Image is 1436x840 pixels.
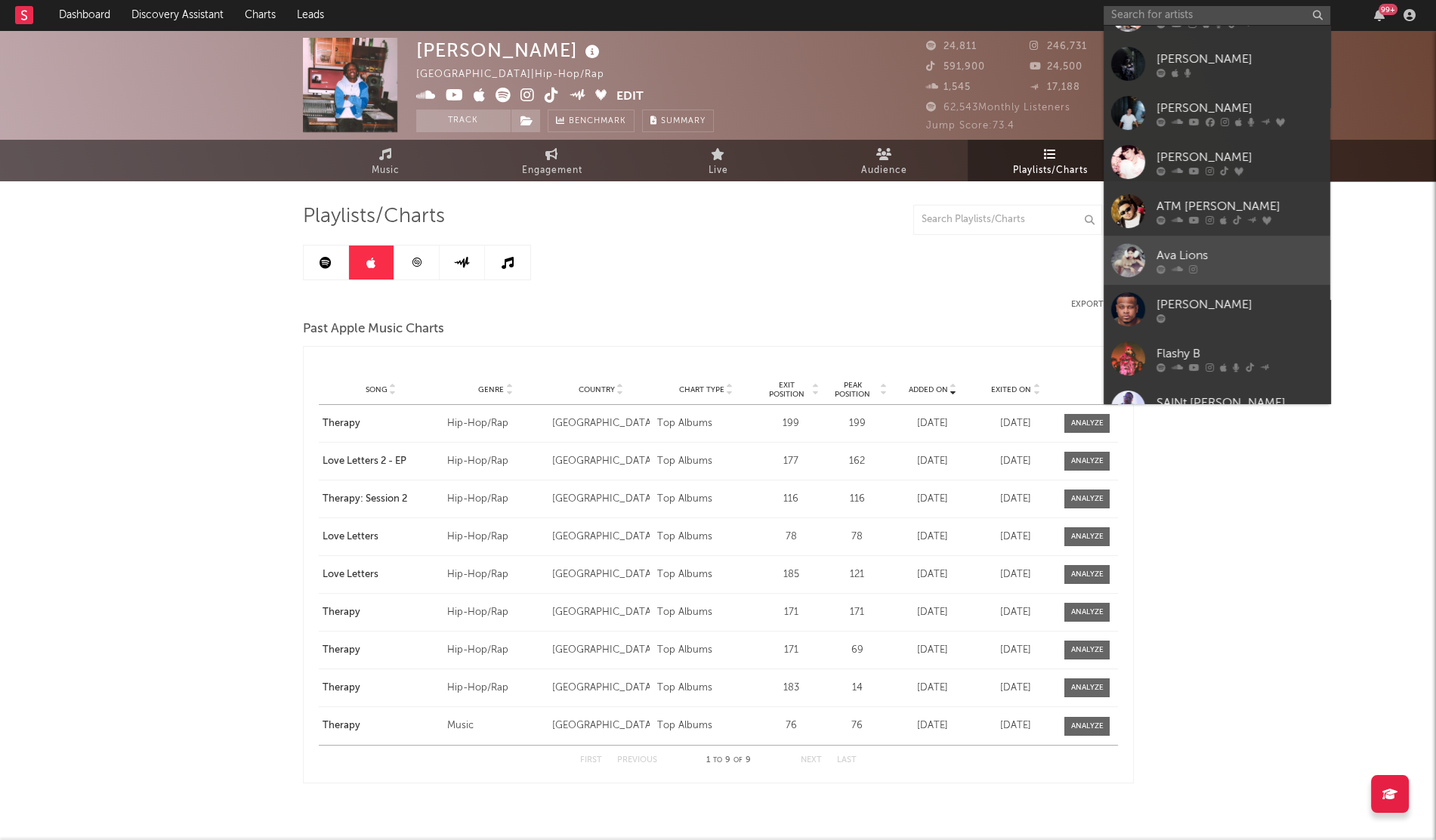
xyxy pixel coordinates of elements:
[762,416,819,431] div: 199
[366,385,388,394] span: Song
[569,113,626,131] span: Benchmark
[1013,162,1088,180] span: Playlists/Charts
[826,643,887,658] div: 69
[447,681,545,696] div: Hip-Hop/Rap
[762,643,819,658] div: 171
[303,208,445,226] span: Playlists/Charts
[447,530,545,545] div: Hip-Hop/Rap
[1030,62,1082,72] span: 24,500
[679,385,724,394] span: Chart Type
[447,492,545,507] div: Hip-Hop/Rap
[1379,4,1397,15] div: 99 +
[826,567,887,582] div: 121
[977,567,1053,582] div: [DATE]
[1157,148,1323,166] div: [PERSON_NAME]
[657,492,755,507] div: Top Albums
[762,454,819,469] div: 177
[657,530,755,545] div: Top Albums
[552,681,650,696] div: [GEOGRAPHIC_DATA]
[762,492,819,507] div: 116
[926,121,1014,131] span: Jump Score: 73.4
[977,492,1053,507] div: [DATE]
[1157,344,1323,363] div: Flashy B
[416,66,622,84] div: [GEOGRAPHIC_DATA] | Hip-Hop/Rap
[323,416,440,431] a: Therapy
[416,38,604,63] div: [PERSON_NAME]
[861,162,907,180] span: Audience
[1104,236,1330,285] a: Ava Lions
[894,416,970,431] div: [DATE]
[552,605,650,620] div: [GEOGRAPHIC_DATA]
[1157,394,1323,412] div: SAINt [PERSON_NAME]
[447,416,545,431] div: Hip-Hop/Rap
[894,454,970,469] div: [DATE]
[687,752,770,770] div: 1 9 9
[478,385,504,394] span: Genre
[303,140,469,181] a: Music
[1157,246,1323,264] div: Ava Lions
[977,530,1053,545] div: [DATE]
[968,140,1134,181] a: Playlists/Charts
[837,756,857,764] button: Last
[1030,42,1087,51] span: 246,731
[552,567,650,582] div: [GEOGRAPHIC_DATA]
[977,643,1053,658] div: [DATE]
[801,756,822,764] button: Next
[1374,9,1385,21] button: 99+
[894,530,970,545] div: [DATE]
[826,381,878,399] span: Peak Position
[826,416,887,431] div: 199
[762,567,819,582] div: 185
[552,643,650,658] div: [GEOGRAPHIC_DATA]
[580,756,602,764] button: First
[323,530,440,545] div: Love Letters
[762,530,819,545] div: 78
[657,567,755,582] div: Top Albums
[323,681,440,696] a: Therapy
[926,42,977,51] span: 24,811
[913,205,1102,235] input: Search Playlists/Charts
[894,643,970,658] div: [DATE]
[447,718,545,733] div: Music
[323,454,440,469] div: Love Letters 2 - EP
[894,681,970,696] div: [DATE]
[657,718,755,733] div: Top Albums
[926,82,971,92] span: 1,545
[826,718,887,733] div: 76
[977,454,1053,469] div: [DATE]
[661,117,706,125] span: Summary
[1104,334,1330,383] a: Flashy B
[1104,39,1330,88] a: [PERSON_NAME]
[1071,300,1134,309] button: Export CSV
[323,718,440,733] div: Therapy
[323,605,440,620] a: Therapy
[894,567,970,582] div: [DATE]
[616,88,644,107] button: Edit
[826,605,887,620] div: 171
[447,454,545,469] div: Hip-Hop/Rap
[709,162,728,180] span: Live
[657,454,755,469] div: Top Albums
[977,681,1053,696] div: [DATE]
[762,605,819,620] div: 171
[447,605,545,620] div: Hip-Hop/Rap
[908,385,947,394] span: Added On
[552,492,650,507] div: [GEOGRAPHIC_DATA]
[552,416,650,431] div: [GEOGRAPHIC_DATA]
[991,385,1031,394] span: Exited On
[323,643,440,658] a: Therapy
[552,530,650,545] div: [GEOGRAPHIC_DATA]
[657,681,755,696] div: Top Albums
[323,492,440,507] a: Therapy: Session 2
[522,162,582,180] span: Engagement
[926,62,985,72] span: 591,900
[1104,383,1330,432] a: SAINt [PERSON_NAME]
[762,381,810,399] span: Exit Position
[323,567,440,582] a: Love Letters
[826,492,887,507] div: 116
